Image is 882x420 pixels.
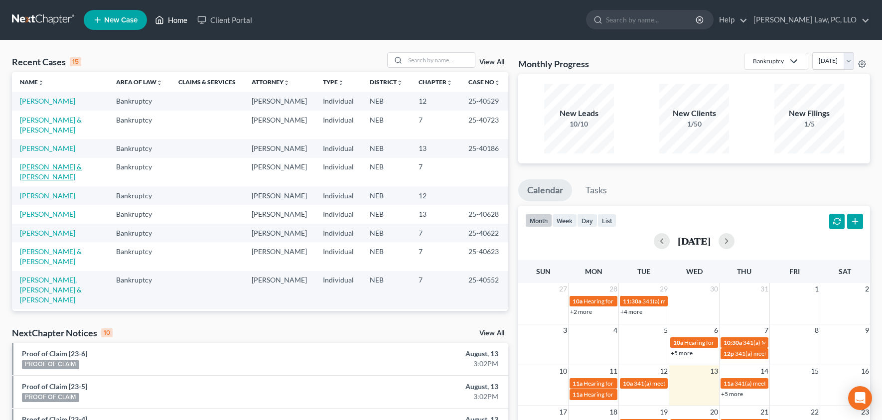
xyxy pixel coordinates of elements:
td: Bankruptcy [108,186,170,205]
td: 7 [411,309,460,328]
td: Bankruptcy [108,92,170,110]
span: 30 [709,283,719,295]
a: [PERSON_NAME], [PERSON_NAME] & [PERSON_NAME] [20,276,82,304]
td: Bankruptcy [108,224,170,242]
span: 15 [810,365,820,377]
button: day [577,214,597,227]
div: August, 13 [346,382,498,392]
span: Mon [585,267,602,276]
td: Individual [315,139,362,157]
td: [PERSON_NAME] [244,92,315,110]
a: [PERSON_NAME] Law, PC, LLO [748,11,870,29]
span: 18 [608,406,618,418]
span: 10a [573,297,583,305]
a: Help [714,11,747,29]
span: 8 [814,324,820,336]
span: Hearing for [PERSON_NAME] [584,297,661,305]
button: list [597,214,616,227]
div: PROOF OF CLAIM [22,393,79,402]
a: [PERSON_NAME] & [PERSON_NAME] [20,162,82,181]
td: NEB [362,111,411,139]
span: Hearing for [584,380,613,387]
span: Tue [637,267,650,276]
a: Proof of Claim [23-6] [22,349,87,358]
td: 7 [411,224,460,242]
td: Individual [315,205,362,223]
td: Individual [315,111,362,139]
td: [PERSON_NAME] [244,224,315,242]
a: +2 more [570,308,592,315]
td: Individual [315,224,362,242]
td: NEB [362,139,411,157]
i: unfold_more [338,80,344,86]
a: +5 more [671,349,693,357]
a: Client Portal [192,11,257,29]
span: 17 [558,406,568,418]
a: [PERSON_NAME] [20,144,75,152]
td: Bankruptcy [108,111,170,139]
span: 341(a) meeting for [PERSON_NAME] & [PERSON_NAME] [642,297,791,305]
a: [PERSON_NAME] [20,97,75,105]
td: Individual [315,309,362,328]
a: [PERSON_NAME] & [PERSON_NAME] [20,247,82,266]
td: NEB [362,158,411,186]
td: NEB [362,242,411,271]
td: [PERSON_NAME] [244,158,315,186]
input: Search by name... [606,10,697,29]
td: Bankruptcy [108,205,170,223]
button: month [525,214,552,227]
a: Home [150,11,192,29]
span: Hearing for [PERSON_NAME] & [PERSON_NAME] [584,391,714,398]
td: NEB [362,271,411,309]
td: NEB [362,309,411,328]
input: Search by name... [405,53,475,67]
td: 25-40623 [460,242,508,271]
td: Bankruptcy [108,271,170,309]
span: 31 [759,283,769,295]
td: 7 [411,111,460,139]
span: 11 [608,365,618,377]
td: NEB [362,205,411,223]
td: [PERSON_NAME] [244,271,315,309]
a: Chapterunfold_more [419,78,452,86]
span: Thu [737,267,751,276]
span: 27 [558,283,568,295]
td: Individual [315,242,362,271]
span: 12 [659,365,669,377]
a: Typeunfold_more [323,78,344,86]
div: New Filings [774,108,844,119]
span: 10a [623,380,633,387]
span: 2 [864,283,870,295]
span: 13 [709,365,719,377]
td: [PERSON_NAME] [244,205,315,223]
td: 12 [411,186,460,205]
span: 5 [663,324,669,336]
span: 341(a) meeting for [PERSON_NAME] [634,380,730,387]
a: View All [479,59,504,66]
span: 28 [608,283,618,295]
td: 12 [411,92,460,110]
span: 20 [709,406,719,418]
span: 11a [573,391,583,398]
a: Case Nounfold_more [468,78,500,86]
div: 10 [101,328,113,337]
span: 4 [612,324,618,336]
span: Wed [686,267,703,276]
span: 16 [860,365,870,377]
span: 3 [562,324,568,336]
div: Open Intercom Messenger [848,386,872,410]
span: 341(a) meeting for [PERSON_NAME] [735,350,831,357]
td: NEB [362,92,411,110]
i: unfold_more [494,80,500,86]
div: 1/5 [774,119,844,129]
td: NEB [362,186,411,205]
button: week [552,214,577,227]
td: Individual [315,158,362,186]
a: View All [479,330,504,337]
div: 15 [70,57,81,66]
a: Attorneyunfold_more [252,78,290,86]
td: 25-40628 [460,205,508,223]
div: Recent Cases [12,56,81,68]
td: [PERSON_NAME] [244,139,315,157]
a: [PERSON_NAME] & [PERSON_NAME] [20,116,82,134]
